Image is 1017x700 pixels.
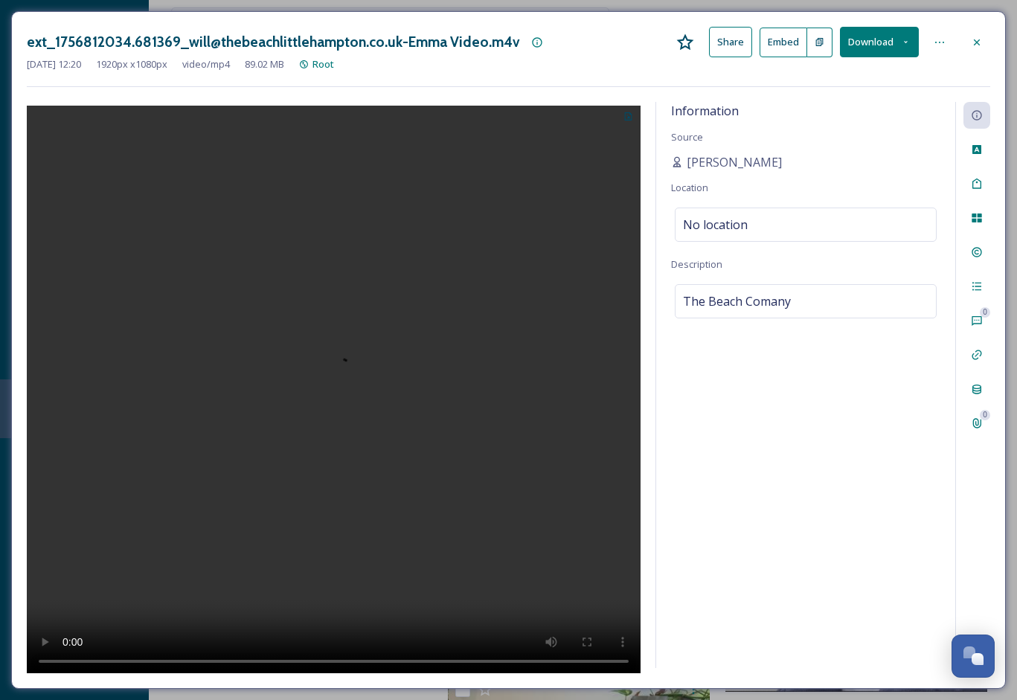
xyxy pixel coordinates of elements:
[671,181,708,194] span: Location
[182,57,230,71] span: video/mp4
[671,257,722,271] span: Description
[840,27,919,57] button: Download
[245,57,284,71] span: 89.02 MB
[27,31,520,53] h3: ext_1756812034.681369_will@thebeachlittlehampton.co.uk-Emma Video.m4v
[671,103,739,119] span: Information
[27,57,81,71] span: [DATE] 12:20
[312,57,334,71] span: Root
[96,57,167,71] span: 1920 px x 1080 px
[671,130,703,144] span: Source
[760,28,807,57] button: Embed
[683,292,791,310] span: The Beach Comany
[687,153,782,171] span: [PERSON_NAME]
[952,635,995,678] button: Open Chat
[980,410,990,420] div: 0
[980,307,990,318] div: 0
[709,27,752,57] button: Share
[683,216,748,234] span: No location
